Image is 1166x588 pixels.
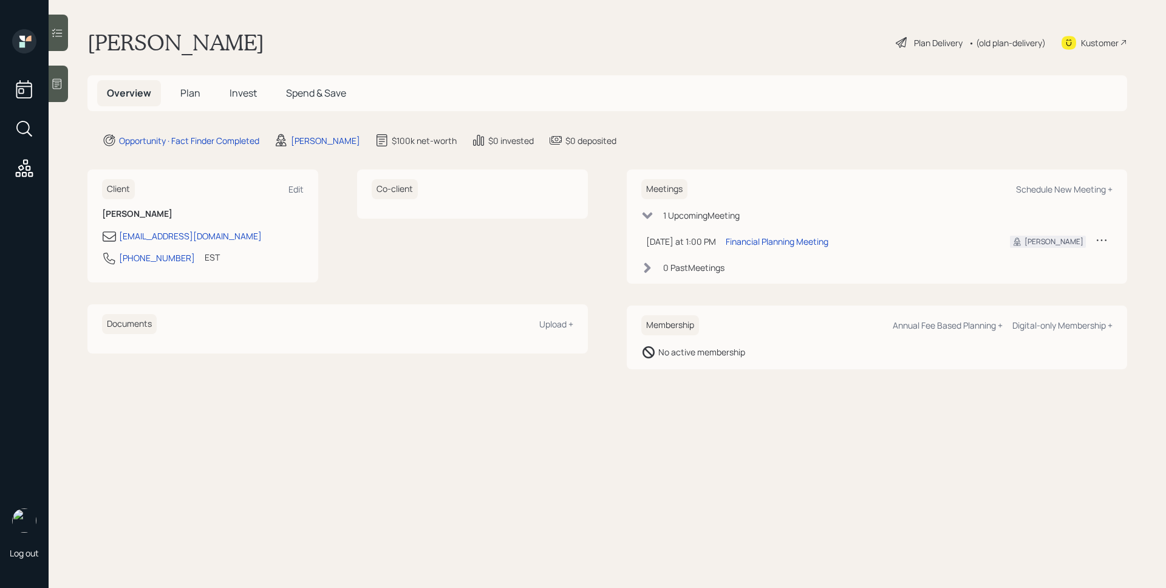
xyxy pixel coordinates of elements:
span: Spend & Save [286,86,346,100]
h6: Documents [102,314,157,334]
div: Digital-only Membership + [1012,320,1113,331]
span: Overview [107,86,151,100]
div: 0 Past Meeting s [663,261,724,274]
div: $100k net-worth [392,134,457,147]
h6: Membership [641,315,699,335]
span: Plan [180,86,200,100]
img: james-distasi-headshot.png [12,508,36,533]
div: • (old plan-delivery) [969,36,1046,49]
div: No active membership [658,346,745,358]
div: Plan Delivery [914,36,963,49]
div: Edit [288,183,304,195]
div: Schedule New Meeting + [1016,183,1113,195]
div: Opportunity · Fact Finder Completed [119,134,259,147]
div: [PERSON_NAME] [291,134,360,147]
div: Log out [10,547,39,559]
div: [PERSON_NAME] [1025,236,1083,247]
div: $0 invested [488,134,534,147]
div: $0 deposited [565,134,616,147]
div: [DATE] at 1:00 PM [646,235,716,248]
div: Financial Planning Meeting [726,235,828,248]
div: Kustomer [1081,36,1119,49]
span: Invest [230,86,257,100]
div: [PHONE_NUMBER] [119,251,195,264]
div: EST [205,251,220,264]
h6: Client [102,179,135,199]
div: [EMAIL_ADDRESS][DOMAIN_NAME] [119,230,262,242]
h1: [PERSON_NAME] [87,29,264,56]
div: 1 Upcoming Meeting [663,209,740,222]
div: Annual Fee Based Planning + [893,320,1003,331]
h6: Meetings [641,179,687,199]
div: Upload + [539,318,573,330]
h6: Co-client [372,179,418,199]
h6: [PERSON_NAME] [102,209,304,219]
